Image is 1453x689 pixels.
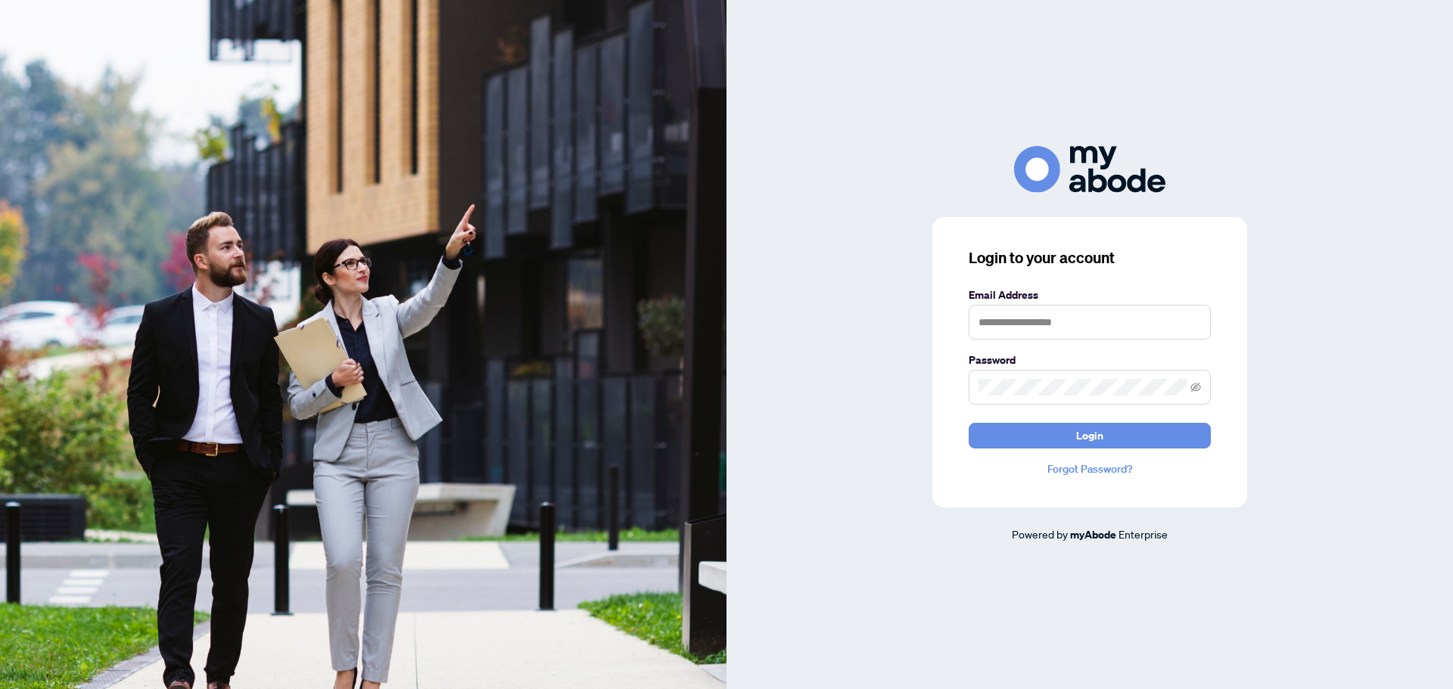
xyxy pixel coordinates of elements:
[969,352,1211,368] label: Password
[969,287,1211,303] label: Email Address
[969,461,1211,477] a: Forgot Password?
[1014,146,1165,192] img: ma-logo
[1012,527,1068,541] span: Powered by
[1076,424,1103,448] span: Login
[1119,527,1168,541] span: Enterprise
[1190,382,1201,393] span: eye-invisible
[969,423,1211,448] button: Login
[1070,526,1116,543] a: myAbode
[969,247,1211,268] h3: Login to your account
